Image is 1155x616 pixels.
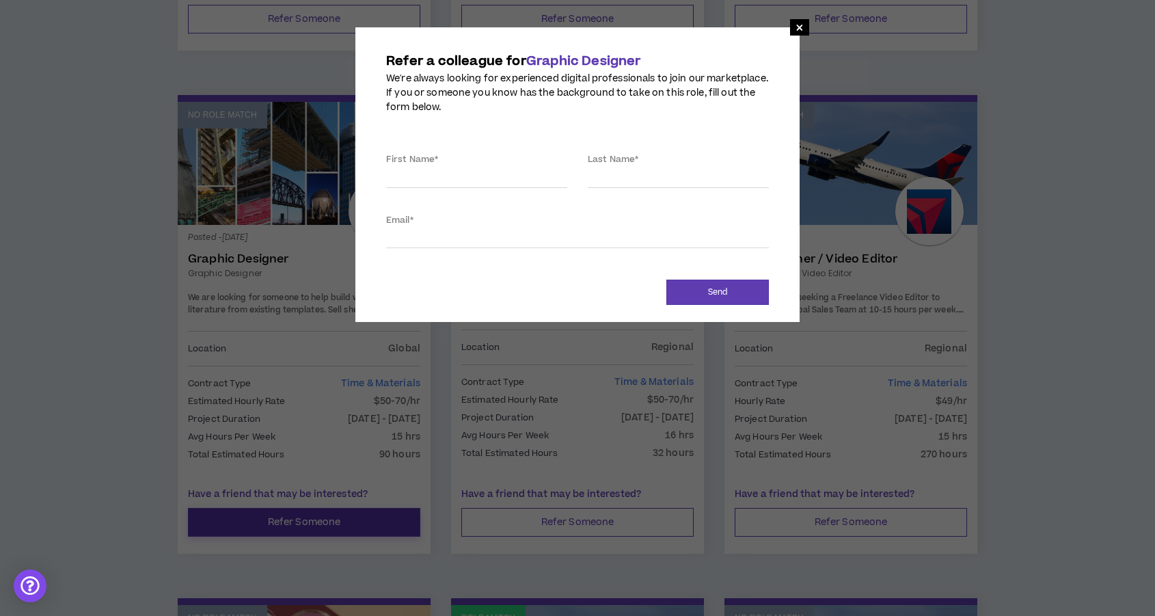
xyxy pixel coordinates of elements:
label: Last Name [588,148,638,170]
p: We're always looking for experienced digital professionals to join our marketplace. If you or som... [386,72,769,114]
div: Open Intercom Messenger [14,570,46,602]
button: Send [666,280,769,305]
label: Email [386,209,413,231]
label: First Name [386,148,438,170]
span: Graphic Designer [526,52,641,70]
span: Refer a colleague for [386,52,641,70]
span: × [796,19,804,36]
